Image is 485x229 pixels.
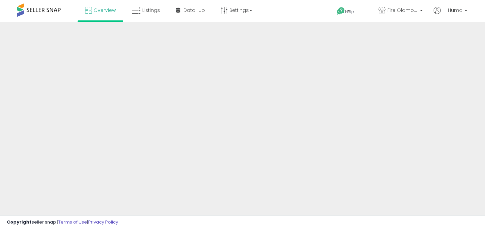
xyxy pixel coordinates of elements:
span: Help [345,9,354,15]
strong: Copyright [7,219,32,225]
a: Hi Huma [434,7,467,22]
span: Overview [94,7,116,14]
span: Hi Huma [442,7,463,14]
a: Help [332,2,368,22]
div: seller snap | | [7,219,118,226]
a: Terms of Use [58,219,87,225]
i: Get Help [337,7,345,15]
span: DataHub [183,7,205,14]
span: Fire Glamour-[GEOGRAPHIC_DATA] [387,7,418,14]
span: Listings [142,7,160,14]
a: Privacy Policy [88,219,118,225]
